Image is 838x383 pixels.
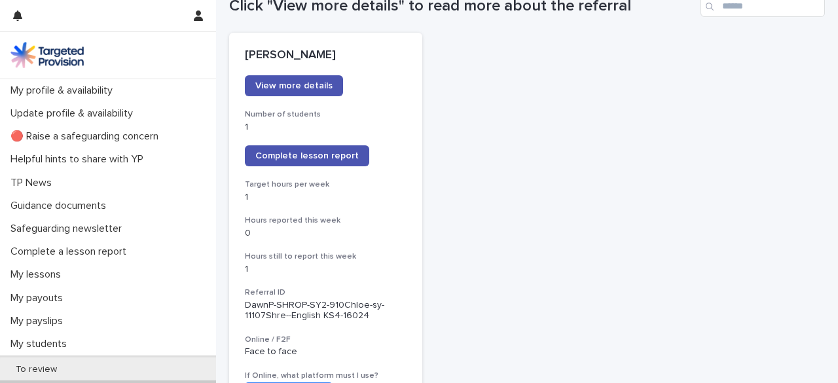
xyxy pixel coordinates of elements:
[245,346,407,357] p: Face to face
[245,251,407,262] h3: Hours still to report this week
[5,292,73,304] p: My payouts
[5,223,132,235] p: Safeguarding newsletter
[5,107,143,120] p: Update profile & availability
[245,264,407,275] p: 1
[245,179,407,190] h3: Target hours per week
[245,109,407,120] h3: Number of students
[5,246,137,258] p: Complete a lesson report
[245,145,369,166] a: Complete lesson report
[5,315,73,327] p: My payslips
[255,81,333,90] span: View more details
[245,300,407,322] p: DawnP-SHROP-SY2-910Chloe-sy-11107Shre--English KS4-16024
[245,48,407,63] p: [PERSON_NAME]
[5,84,123,97] p: My profile & availability
[5,177,62,189] p: TP News
[10,42,84,68] img: M5nRWzHhSzIhMunXDL62
[245,228,407,239] p: 0
[245,215,407,226] h3: Hours reported this week
[5,153,154,166] p: Helpful hints to share with YP
[245,75,343,96] a: View more details
[5,338,77,350] p: My students
[245,122,407,133] p: 1
[5,364,67,375] p: To review
[5,268,71,281] p: My lessons
[245,371,407,381] h3: If Online, what platform must I use?
[245,287,407,298] h3: Referral ID
[5,200,117,212] p: Guidance documents
[245,192,407,203] p: 1
[5,130,169,143] p: 🔴 Raise a safeguarding concern
[255,151,359,160] span: Complete lesson report
[245,335,407,345] h3: Online / F2F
